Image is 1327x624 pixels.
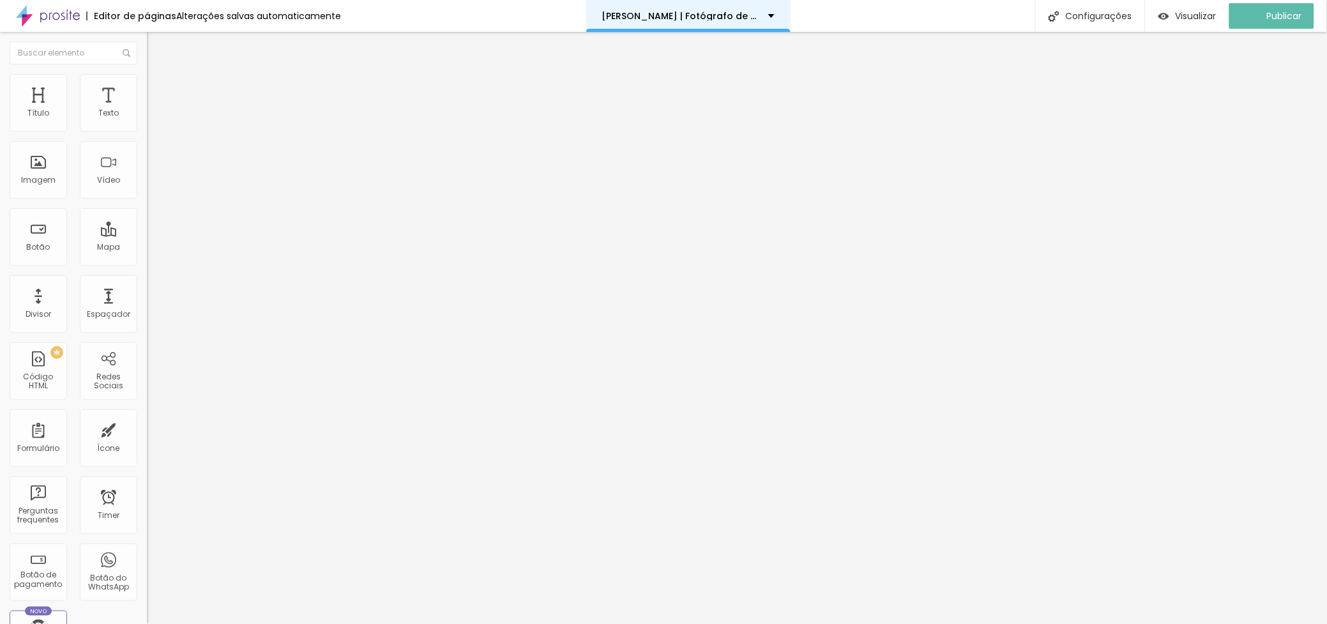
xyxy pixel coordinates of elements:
[97,243,120,252] div: Mapa
[1229,3,1314,29] button: Publicar
[13,372,63,391] div: Código HTML
[176,11,341,20] div: Alterações salvas automaticamente
[83,372,133,391] div: Redes Sociais
[13,506,63,525] div: Perguntas frequentes
[147,32,1327,624] iframe: Editor
[1176,11,1217,21] span: Visualizar
[27,243,50,252] div: Botão
[602,11,759,20] p: [PERSON_NAME] | Fotógrafo de [PERSON_NAME], Retrato e Eventos no [GEOGRAPHIC_DATA]
[1267,11,1302,21] span: Publicar
[27,109,49,118] div: Título
[10,42,137,65] input: Buscar elemento
[25,607,52,616] div: Novo
[1049,11,1059,22] img: Icone
[1146,3,1229,29] button: Visualizar
[83,574,133,592] div: Botão do WhatsApp
[123,49,130,57] img: Icone
[98,109,119,118] div: Texto
[98,511,119,520] div: Timer
[1158,11,1169,22] img: view-1.svg
[86,11,176,20] div: Editor de páginas
[13,570,63,589] div: Botão de pagamento
[97,176,120,185] div: Vídeo
[26,310,51,319] div: Divisor
[17,444,59,453] div: Formulário
[98,444,120,453] div: Ícone
[21,176,56,185] div: Imagem
[87,310,130,319] div: Espaçador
